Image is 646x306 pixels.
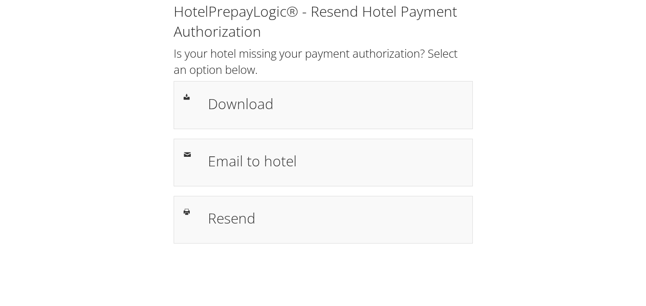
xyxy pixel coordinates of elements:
[208,93,463,114] h1: Download
[174,45,473,77] h2: Is your hotel missing your payment authorization? Select an option below.
[174,1,473,41] h1: HotelPrepayLogic® - Resend Hotel Payment Authorization
[174,81,473,129] a: Download
[208,207,463,229] h1: Resend
[174,196,473,244] a: Resend
[208,150,463,172] h1: Email to hotel
[174,139,473,186] a: Email to hotel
